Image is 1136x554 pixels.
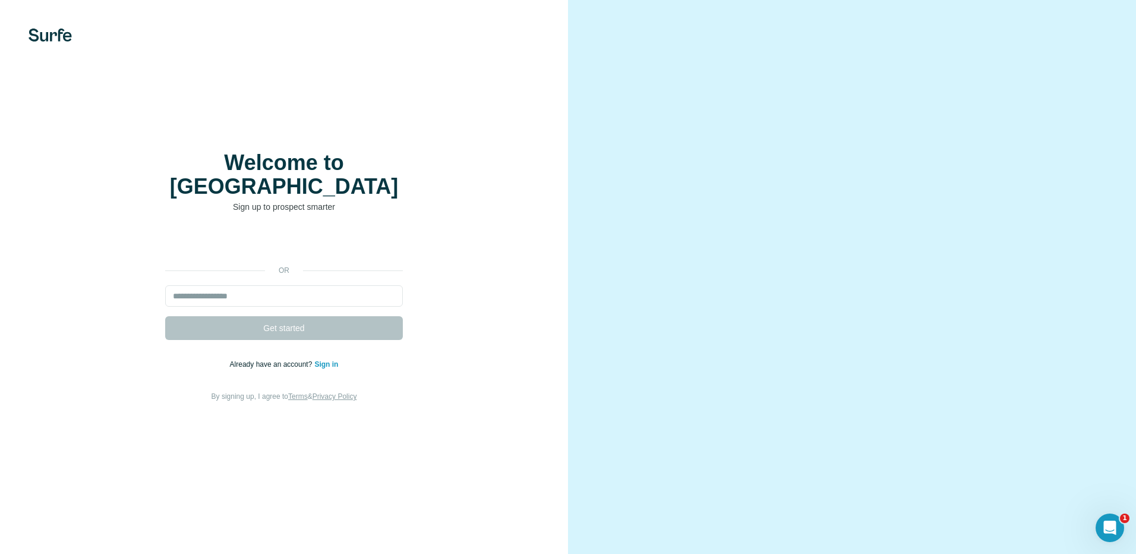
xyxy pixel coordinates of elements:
[212,392,357,401] span: By signing up, I agree to &
[159,231,409,257] iframe: “使用 Google 账号登录”按钮
[314,360,338,369] a: Sign in
[288,392,308,401] a: Terms
[165,151,403,199] h1: Welcome to [GEOGRAPHIC_DATA]
[165,201,403,213] p: Sign up to prospect smarter
[230,360,315,369] span: Already have an account?
[29,29,72,42] img: Surfe's logo
[1120,514,1129,523] span: 1
[265,265,303,276] p: or
[1096,514,1124,542] iframe: Intercom live chat
[313,392,357,401] a: Privacy Policy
